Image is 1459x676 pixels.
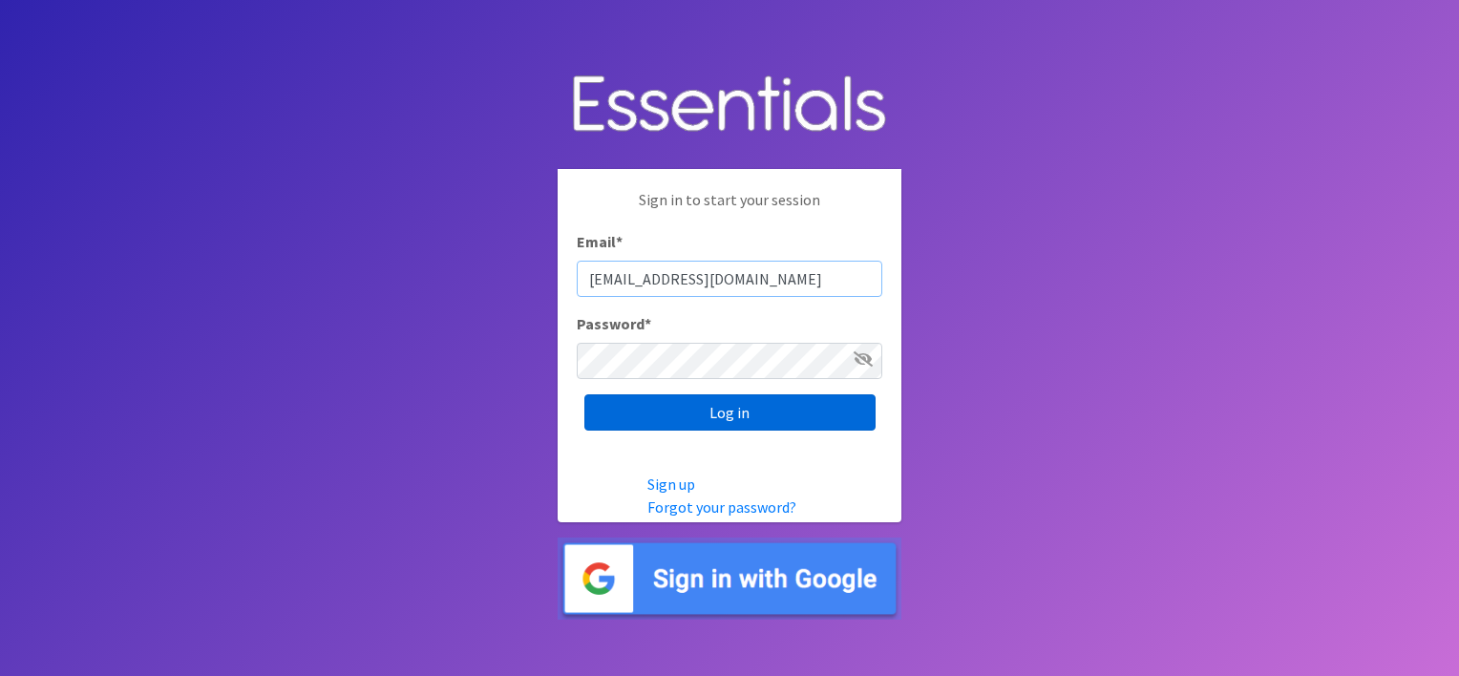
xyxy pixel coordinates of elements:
abbr: required [616,232,623,251]
a: Forgot your password? [647,497,796,517]
label: Password [577,312,651,335]
img: Human Essentials [558,56,901,155]
abbr: required [645,314,651,333]
img: Sign in with Google [558,538,901,621]
label: Email [577,230,623,253]
input: Log in [584,394,876,431]
p: Sign in to start your session [577,188,882,230]
a: Sign up [647,475,695,494]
